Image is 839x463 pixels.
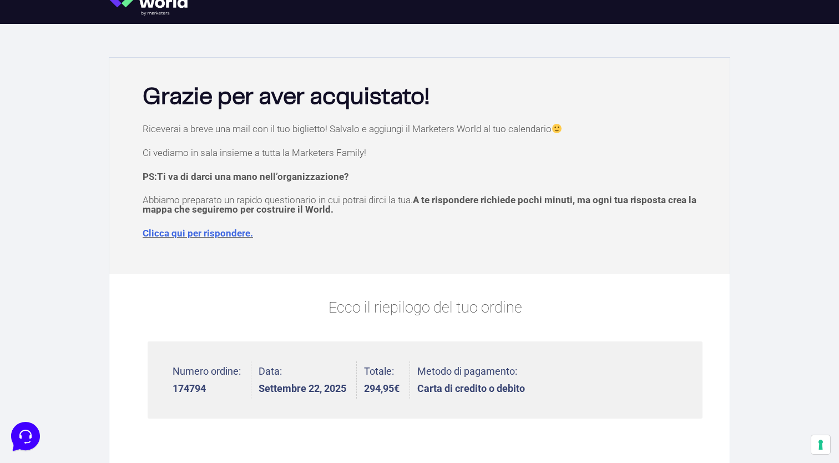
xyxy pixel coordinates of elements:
[143,148,707,158] p: Ci vediamo in sala insieme a tutta la Marketers Family!
[143,195,707,214] p: Abbiamo preparato un rapido questionario in cui potrai dirci la tua.
[33,372,52,382] p: Home
[72,100,164,109] span: Inizia una conversazione
[118,138,204,147] a: Apri Centro Assistenza
[9,356,77,382] button: Home
[417,384,525,394] strong: Carta di credito o debito
[36,62,58,84] img: dark
[364,361,410,399] li: Totale:
[552,124,562,133] img: 🙂
[53,62,75,84] img: dark
[143,171,348,182] strong: PS:
[143,86,429,108] b: Grazie per aver acquistato!
[143,124,707,134] p: Riceverai a breve una mail con il tuo biglietto! Salvalo e aggiungi il Marketers World al tuo cal...
[143,228,253,239] a: Clicca qui per rispondere.
[173,361,251,399] li: Numero ordine:
[145,356,213,382] button: Aiuto
[18,93,204,115] button: Inizia una conversazione
[259,384,346,394] strong: Settembre 22, 2025
[96,372,126,382] p: Messaggi
[18,138,87,147] span: Trova una risposta
[173,384,241,394] strong: 174794
[811,435,830,454] button: Le tue preferenze relative al consenso per le tecnologie di tracciamento
[18,44,94,53] span: Le tue conversazioni
[157,171,348,182] span: Ti va di darci una mano nell’organizzazione?
[171,372,187,382] p: Aiuto
[25,162,181,173] input: Cerca un articolo...
[417,361,525,399] li: Metodo di pagamento:
[259,361,357,399] li: Data:
[9,420,42,453] iframe: Customerly Messenger Launcher
[148,296,702,319] p: Ecco il riepilogo del tuo ordine
[394,383,400,394] span: €
[364,383,400,394] bdi: 294,95
[143,194,696,215] span: A te rispondere richiede pochi minuti, ma ogni tua risposta crea la mappa che seguiremo per costr...
[18,62,40,84] img: dark
[9,9,186,27] h2: Ciao da Marketers 👋
[77,356,145,382] button: Messaggi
